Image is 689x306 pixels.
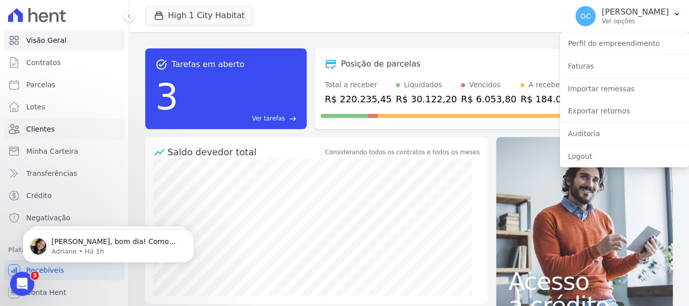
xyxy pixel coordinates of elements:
[4,119,125,139] a: Clientes
[4,97,125,117] a: Lotes
[26,287,66,297] span: Conta Hent
[581,13,591,20] span: GC
[325,80,392,90] div: Total a receber
[469,80,500,90] div: Vencidos
[4,186,125,206] a: Crédito
[4,282,125,302] a: Conta Hent
[26,80,55,90] span: Parcelas
[325,92,392,106] div: R$ 220.235,45
[26,57,61,68] span: Contratos
[155,58,167,71] span: task_alt
[4,52,125,73] a: Contratos
[26,35,67,45] span: Visão Geral
[4,208,125,228] a: Negativação
[171,58,245,71] span: Tarefas em aberto
[183,114,297,123] a: Ver tarefas east
[26,146,78,156] span: Minha Carteira
[4,30,125,50] a: Visão Geral
[602,17,669,25] p: Ver opções
[325,148,480,157] div: Considerando todos os contratos e todos os meses
[602,7,669,17] p: [PERSON_NAME]
[560,57,689,75] a: Faturas
[4,163,125,183] a: Transferências
[461,92,516,106] div: R$ 6.053,80
[4,75,125,95] a: Parcelas
[155,71,179,123] div: 3
[26,191,52,201] span: Crédito
[145,6,253,25] button: High 1 City Habitat
[252,114,285,123] span: Ver tarefas
[4,260,125,280] a: Recebíveis
[31,272,39,280] span: 3
[26,168,77,178] span: Transferências
[10,272,34,296] iframe: Intercom live chat
[4,141,125,161] a: Minha Carteira
[560,125,689,143] a: Auditoria
[560,34,689,52] a: Perfil do empreendimento
[341,58,421,70] div: Posição de parcelas
[26,124,54,134] span: Clientes
[26,102,45,112] span: Lotes
[404,80,442,90] div: Liquidados
[567,2,689,30] button: GC [PERSON_NAME] Ver opções
[508,269,661,293] span: Acesso
[560,147,689,165] a: Logout
[521,92,588,106] div: R$ 184.059,45
[396,92,457,106] div: R$ 30.122,20
[167,145,323,159] div: Saldo devedor total
[560,102,689,120] a: Exportar retornos
[8,208,209,279] iframe: Intercom notifications mensagem
[289,115,297,123] span: east
[560,80,689,98] a: Importar remessas
[529,80,563,90] div: A receber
